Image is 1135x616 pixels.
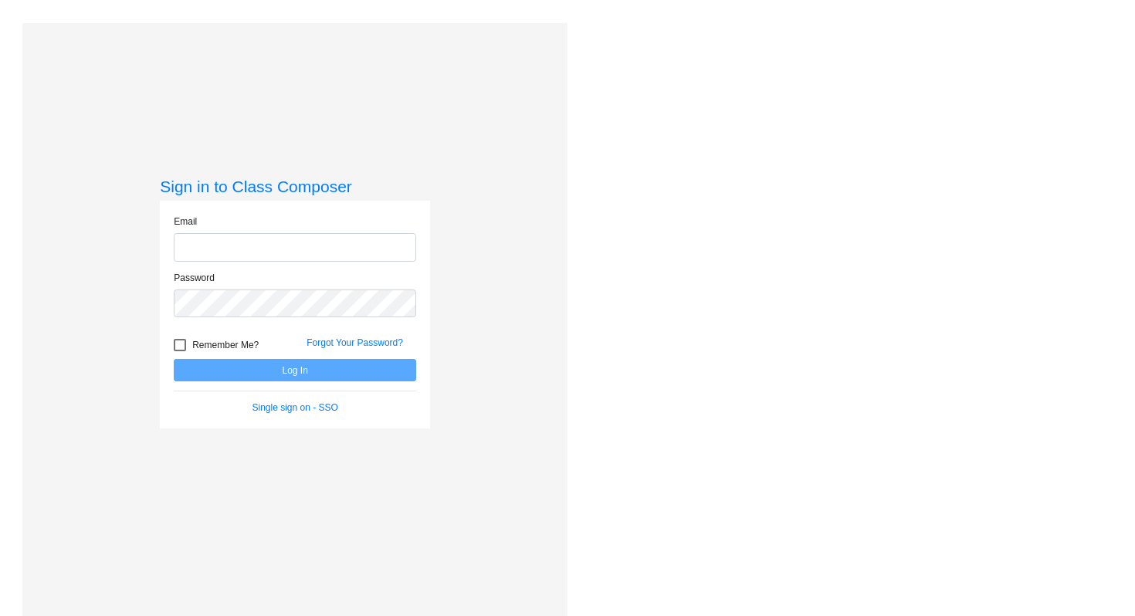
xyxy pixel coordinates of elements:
h3: Sign in to Class Composer [160,177,430,196]
a: Forgot Your Password? [307,337,403,348]
span: Remember Me? [192,336,259,354]
button: Log In [174,359,416,381]
label: Email [174,215,197,228]
label: Password [174,271,215,285]
a: Single sign on - SSO [252,402,338,413]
